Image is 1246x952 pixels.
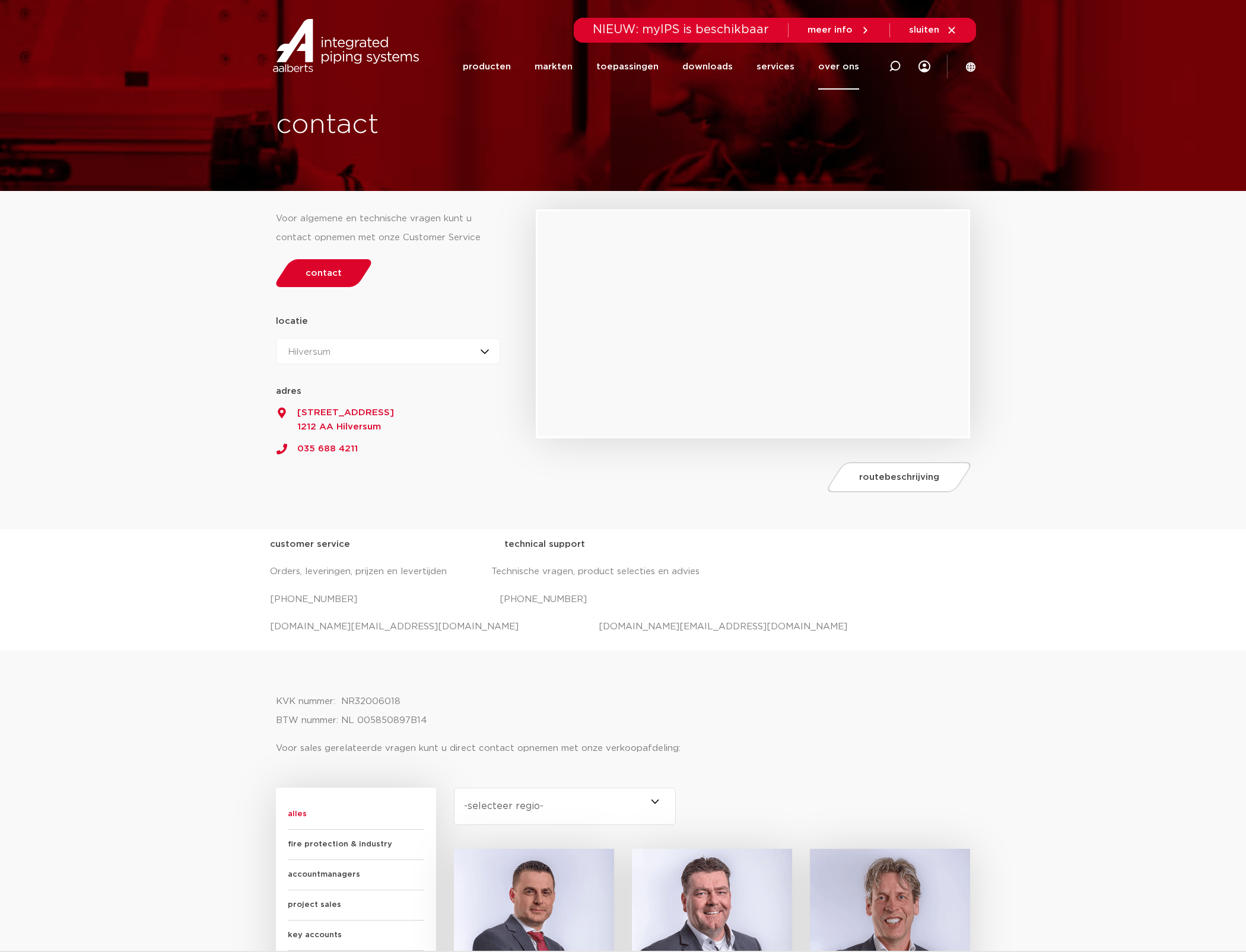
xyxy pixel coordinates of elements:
[909,25,957,36] a: sluiten
[276,692,970,730] p: KVK nummer: NR32006018 BTW nummer: NL 005850897B14
[270,562,976,581] p: Orders, leveringen, prijzen en levertijden Technische vragen, product selecties en advies
[859,473,939,482] span: routebeschrijving
[909,26,939,34] span: sluiten
[276,209,500,247] div: Voor algemene en technische vragen kunt u contact opnemen met onze Customer Service
[288,830,424,860] span: fire protection & industry
[682,44,733,90] a: downloads
[276,739,970,758] p: Voor sales gerelateerde vragen kunt u direct contact opnemen met onze verkoopafdeling:
[535,44,573,90] a: markten
[276,317,308,326] strong: locatie
[808,26,853,34] span: meer info
[270,540,585,549] strong: customer service technical support
[824,462,974,492] a: routebeschrijving
[270,617,976,636] p: [DOMAIN_NAME][EMAIL_ADDRESS][DOMAIN_NAME] [DOMAIN_NAME][EMAIL_ADDRESS][DOMAIN_NAME]
[288,890,424,921] span: project sales
[288,921,424,951] span: key accounts
[270,590,976,609] p: [PHONE_NUMBER] [PHONE_NUMBER]
[306,269,342,278] span: contact
[463,44,859,90] nav: Menu
[273,259,375,287] a: contact
[463,44,511,90] a: producten
[276,106,666,144] h1: contact
[818,44,859,90] a: over ons
[288,348,330,356] span: Hilversum
[288,860,424,890] span: accountmanagers
[808,25,870,36] a: meer info
[288,800,424,830] span: alles
[593,24,769,36] span: NIEUW: myIPS is beschikbaar
[596,44,659,90] a: toepassingen
[757,44,794,90] a: services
